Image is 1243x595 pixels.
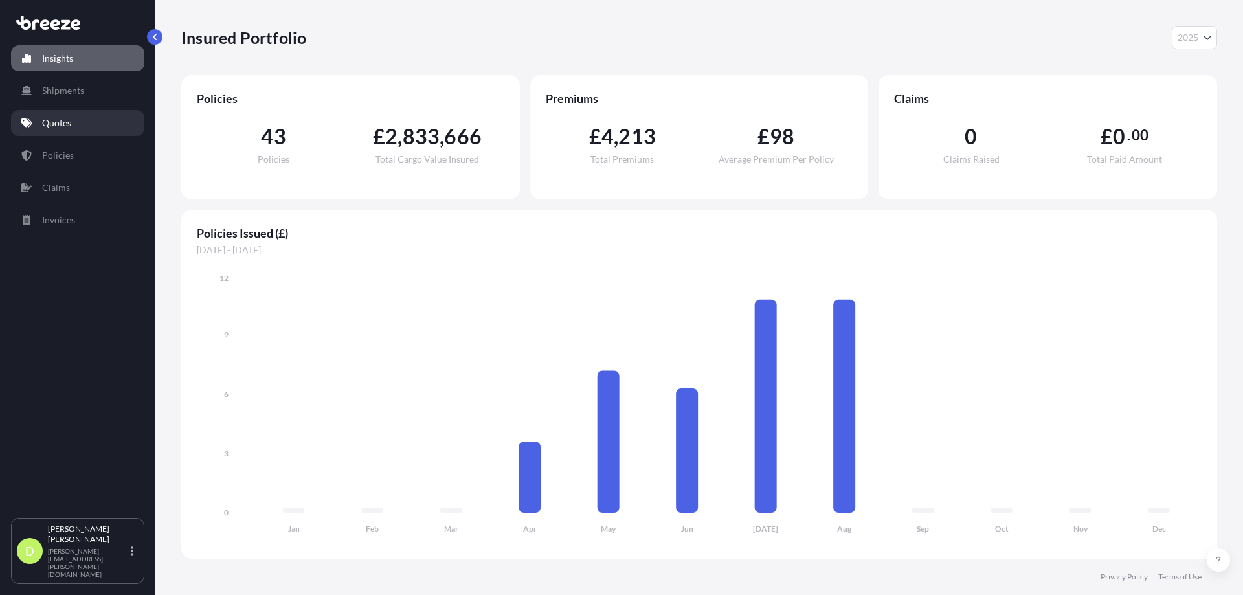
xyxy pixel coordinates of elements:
span: Average Premium Per Policy [719,155,834,164]
span: Total Premiums [590,155,654,164]
p: Claims [42,181,70,194]
span: 00 [1132,130,1148,140]
span: Claims Raised [943,155,1000,164]
tspan: 12 [219,273,229,283]
a: Claims [11,175,144,201]
a: Policies [11,142,144,168]
span: 666 [444,126,482,147]
span: D [25,544,34,557]
span: 2 [385,126,398,147]
span: 4 [601,126,614,147]
tspan: Jun [681,524,693,533]
p: Invoices [42,214,75,227]
p: Insights [42,52,73,65]
span: Total Paid Amount [1087,155,1162,164]
span: Policies [258,155,289,164]
p: Quotes [42,117,71,129]
span: 2025 [1178,31,1198,44]
tspan: May [601,524,616,533]
tspan: 3 [224,449,229,458]
span: 43 [261,126,286,147]
span: , [614,126,618,147]
tspan: Jan [288,524,300,533]
tspan: 0 [224,508,229,517]
span: [DATE] - [DATE] [197,243,1202,256]
tspan: Dec [1152,524,1166,533]
span: 0 [965,126,977,147]
tspan: 9 [224,330,229,339]
span: Policies Issued (£) [197,225,1202,241]
span: 98 [770,126,794,147]
span: £ [373,126,385,147]
span: 833 [403,126,440,147]
p: [PERSON_NAME][EMAIL_ADDRESS][PERSON_NAME][DOMAIN_NAME] [48,547,128,578]
button: Year Selector [1172,26,1217,49]
span: £ [1101,126,1113,147]
span: , [398,126,402,147]
span: £ [589,126,601,147]
a: Privacy Policy [1101,572,1148,582]
span: 213 [618,126,656,147]
span: Policies [197,91,504,106]
tspan: Mar [444,524,458,533]
span: Premiums [546,91,853,106]
tspan: Aug [837,524,852,533]
span: £ [757,126,770,147]
p: Policies [42,149,74,162]
span: , [440,126,444,147]
tspan: Feb [366,524,379,533]
a: Terms of Use [1158,572,1202,582]
a: Invoices [11,207,144,233]
tspan: [DATE] [753,524,778,533]
tspan: Oct [995,524,1009,533]
tspan: Apr [523,524,537,533]
span: Claims [894,91,1202,106]
p: [PERSON_NAME] [PERSON_NAME] [48,524,128,544]
tspan: Nov [1073,524,1088,533]
tspan: 6 [224,389,229,399]
p: Shipments [42,84,84,97]
span: Total Cargo Value Insured [375,155,479,164]
span: . [1127,130,1130,140]
a: Insights [11,45,144,71]
tspan: Sep [917,524,929,533]
p: Insured Portfolio [181,27,306,48]
a: Quotes [11,110,144,136]
span: 0 [1113,126,1125,147]
a: Shipments [11,78,144,104]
